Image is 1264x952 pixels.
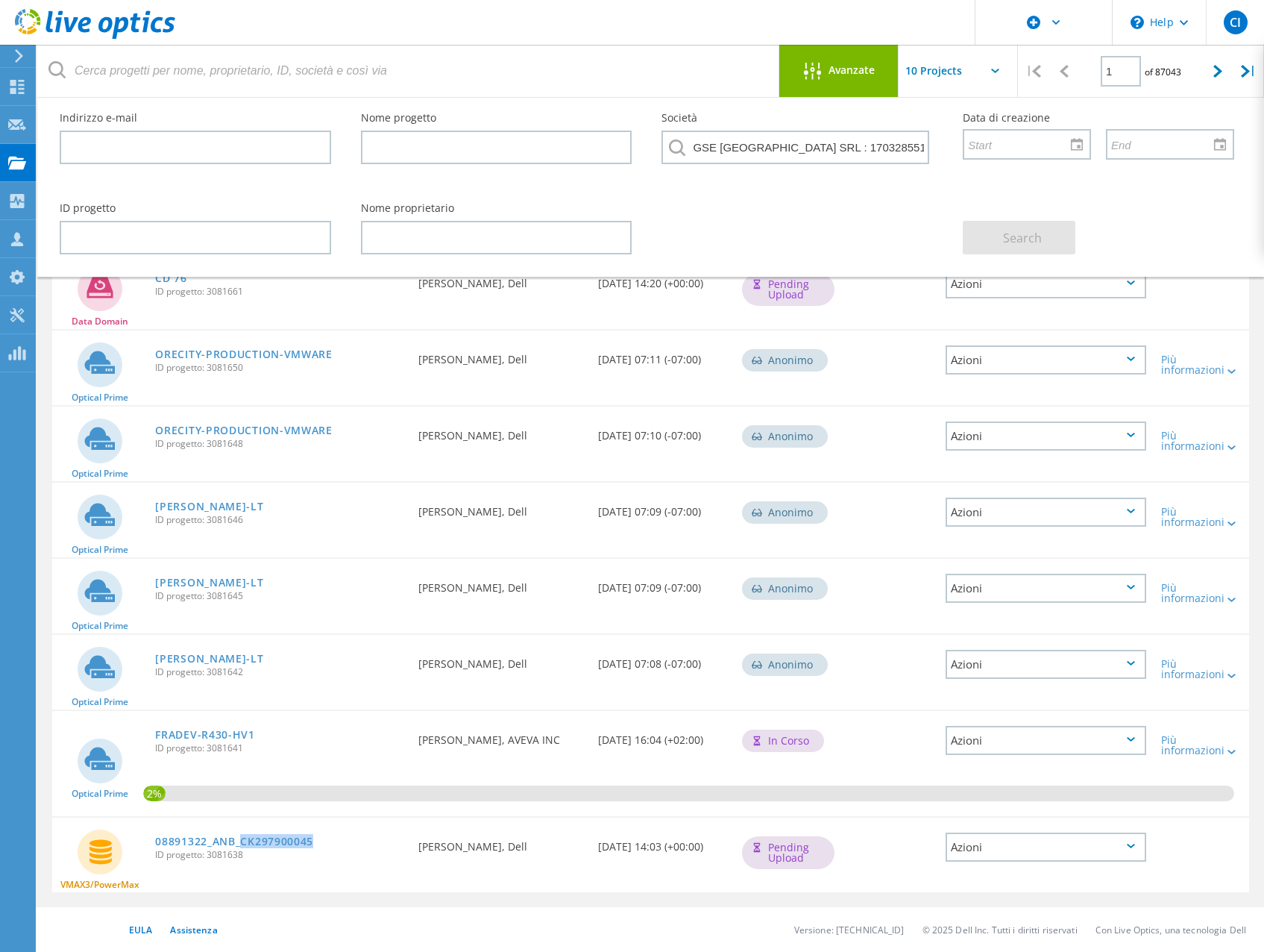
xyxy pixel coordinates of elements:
svg: \n [1131,16,1144,29]
span: ID progetto: 3081646 [155,516,403,524]
div: Azioni [946,498,1146,527]
a: [PERSON_NAME]-LT [155,654,263,664]
div: Più informazioni [1161,659,1242,680]
span: VMAX3/PowerMax [60,880,139,889]
div: Azioni [946,833,1146,862]
label: Nome proprietario [361,203,632,213]
div: [PERSON_NAME], Dell [411,635,591,684]
span: Optical Prime [72,698,128,707]
div: [DATE] 07:10 (-07:00) [591,407,735,456]
div: [PERSON_NAME], Dell [411,407,591,456]
div: Più informazioni [1161,354,1242,375]
label: Nome progetto [361,113,632,123]
span: Search [1003,230,1042,246]
div: [DATE] 14:03 (+00:00) [591,818,735,867]
div: [DATE] 07:11 (-07:00) [591,331,735,380]
div: Più informazioni [1161,507,1242,527]
span: Avanzate [828,65,875,75]
div: In corso [742,730,824,752]
div: Azioni [946,422,1146,451]
li: Versione: [TECHNICAL_ID] [794,924,905,936]
span: ID progetto: 3081638 [155,851,403,859]
li: Con Live Optics, una tecnologia Dell [1095,924,1246,936]
label: Indirizzo e-mail [60,113,331,123]
div: Anonimo [742,425,828,448]
input: End [1107,130,1222,158]
div: Azioni [946,650,1146,679]
div: [DATE] 14:20 (+00:00) [591,254,735,304]
a: [PERSON_NAME]-LT [155,501,263,512]
span: Data Domain [72,317,128,326]
a: FRADEV-R430-HV1 [155,730,255,740]
li: © 2025 Dell Inc. Tutti i diritti riservati [922,924,1078,936]
div: Più informazioni [1161,430,1242,451]
div: Più informazioni [1161,583,1242,604]
span: of 87043 [1145,66,1181,78]
div: [DATE] 16:04 (+02:00) [591,711,735,760]
a: CD 76 [155,273,187,284]
div: [PERSON_NAME], Dell [411,254,591,304]
span: ID progetto: 3081648 [155,439,403,448]
span: Optical Prime [72,469,128,478]
div: Più informazioni [1161,735,1242,756]
a: Live Optics Dashboard [15,31,175,42]
div: | [1233,45,1264,98]
span: CI [1230,16,1241,28]
a: Assistenza [170,924,217,936]
div: [PERSON_NAME], Dell [411,483,591,532]
span: ID progetto: 3081650 [155,363,403,372]
a: ORECITY-PRODUCTION-VMWARE [155,349,333,360]
span: Optical Prime [72,621,128,630]
span: ID progetto: 3081642 [155,668,403,677]
span: ID progetto: 3081641 [155,744,403,753]
span: Optical Prime [72,393,128,402]
div: [DATE] 07:08 (-07:00) [591,635,735,684]
span: ID progetto: 3081645 [155,592,403,601]
button: Search [963,221,1075,254]
a: EULA [129,924,152,936]
div: Anonimo [742,349,828,372]
label: ID progetto [60,203,331,213]
div: | [1018,45,1048,98]
span: Optical Prime [72,545,128,554]
span: Optical Prime [72,789,128,798]
input: Start [964,130,1079,158]
div: [PERSON_NAME], AVEVA INC [411,711,591,760]
div: [DATE] 07:09 (-07:00) [591,559,735,608]
div: Anonimo [742,501,828,524]
span: ID progetto: 3081661 [155,287,403,296]
input: Cerca progetti per nome, proprietario, ID, società e così via [37,45,780,97]
div: [PERSON_NAME], Dell [411,559,591,608]
div: Azioni [946,574,1146,603]
div: [DATE] 07:09 (-07:00) [591,483,735,532]
div: Pending Upload [742,836,834,869]
div: [PERSON_NAME], Dell [411,331,591,380]
div: Anonimo [742,654,828,676]
div: Anonimo [742,577,828,600]
a: ORECITY-PRODUCTION-VMWARE [155,425,333,436]
a: 08891322_ANB_CK297900045 [155,836,313,847]
div: [PERSON_NAME], Dell [411,818,591,867]
label: Data di creazione [963,113,1234,123]
div: Pending Upload [742,273,834,306]
span: 2% [143,786,165,799]
div: Azioni [946,726,1146,755]
label: Società [661,113,933,123]
div: Azioni [946,269,1146,298]
a: [PERSON_NAME]-LT [155,577,263,588]
div: Azioni [946,345,1146,375]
